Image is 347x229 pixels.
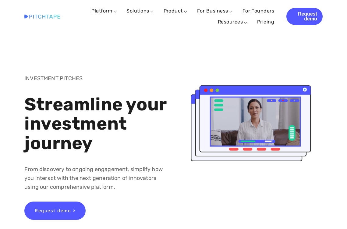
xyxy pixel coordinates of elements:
p: INVESTMENT PITCHES [24,74,168,83]
img: Pitchtape | Video Submission Management Software [24,14,60,19]
a: Product ⌵ [164,8,187,14]
a: Request demo [286,8,323,25]
a: Pricing [257,16,274,27]
a: For Business ⌵ [197,8,233,14]
a: For Founders [243,5,274,16]
a: Request demo > [24,202,86,220]
a: Solutions ⌵ [126,8,154,14]
a: Platform ⌵ [91,8,117,14]
a: Resources ⌵ [218,19,247,25]
h1: Streamline your investment journey [24,95,168,153]
p: From discovery to ongoing engagement, simplify how you interact with the next generation of innov... [24,165,168,191]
